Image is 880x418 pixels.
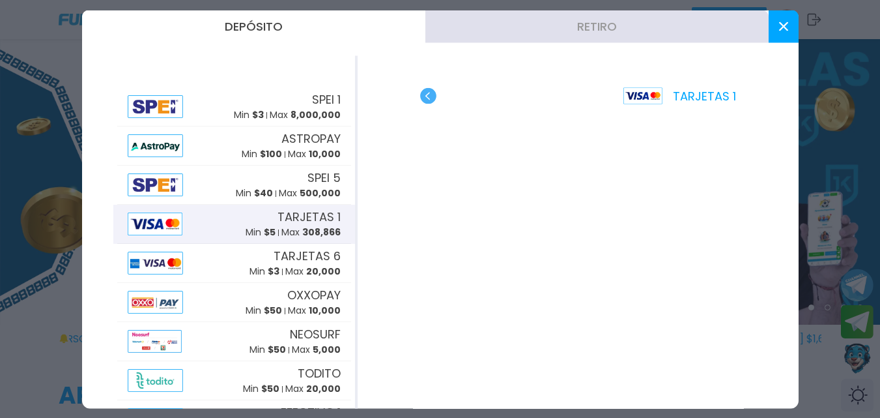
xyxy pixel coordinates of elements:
span: 8,000,000 [291,108,341,121]
span: SPEI 5 [307,169,341,187]
img: Alipay [128,212,182,235]
span: OXXOPAY [287,286,341,304]
span: TARJETAS 6 [274,247,341,265]
p: Max [270,108,341,122]
img: Alipay [128,368,184,391]
p: Min [236,187,273,200]
p: Min [249,343,286,357]
img: Alipay [128,329,182,352]
span: 308,866 [302,226,341,239]
span: 10,000 [309,304,341,317]
button: AlipayNEOSURFMin $50Max 5,000 [113,321,355,361]
span: $ 50 [264,304,282,317]
span: TARJETAS 1 [277,208,341,226]
span: 10,000 [309,147,341,160]
p: Min [246,226,276,239]
span: $ 50 [261,382,279,395]
span: 20,000 [306,382,341,395]
button: AlipayASTROPAYMin $100Max 10,000 [113,126,355,165]
p: Max [281,226,341,239]
button: AlipayTARJETAS 1Min $5Max 308,866 [113,204,355,243]
span: SPEI 1 [312,91,341,108]
button: AlipayTARJETAS 6Min $3Max 20,000 [113,243,355,282]
button: AlipaySPEI 1Min $3Max 8,000,000 [113,87,355,126]
p: Max [288,304,341,318]
span: ASTROPAY [281,130,341,147]
span: 5,000 [313,343,341,356]
p: Min [246,304,282,318]
img: Alipay [128,251,184,274]
span: $ 5 [264,226,276,239]
span: $ 100 [260,147,282,160]
p: Max [285,265,341,278]
p: TARJETAS 1 [623,87,736,104]
span: $ 50 [268,343,286,356]
p: Min [249,265,279,278]
img: Alipay [128,95,184,117]
button: Retiro [425,10,769,42]
p: Max [279,187,341,200]
button: AlipaySPEI 5Min $40Max 500,000 [113,165,355,204]
img: Alipay [128,134,184,157]
p: Max [285,382,341,396]
span: NEOSURF [290,325,341,343]
p: Min [234,108,264,122]
img: Platform Logo [623,87,662,104]
span: 500,000 [300,187,341,200]
button: AlipayTODITOMin $50Max 20,000 [113,361,355,400]
button: Depósito [82,10,425,42]
p: Min [243,382,279,396]
span: TODITO [298,365,341,382]
p: Max [288,147,341,161]
span: $ 3 [252,108,264,121]
p: Min [242,147,282,161]
span: $ 40 [254,187,273,200]
span: 20,000 [306,265,341,278]
img: Alipay [128,173,184,196]
span: $ 3 [268,265,279,278]
button: AlipayOXXOPAYMin $50Max 10,000 [113,282,355,321]
img: Alipay [128,290,184,313]
p: Max [292,343,341,357]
